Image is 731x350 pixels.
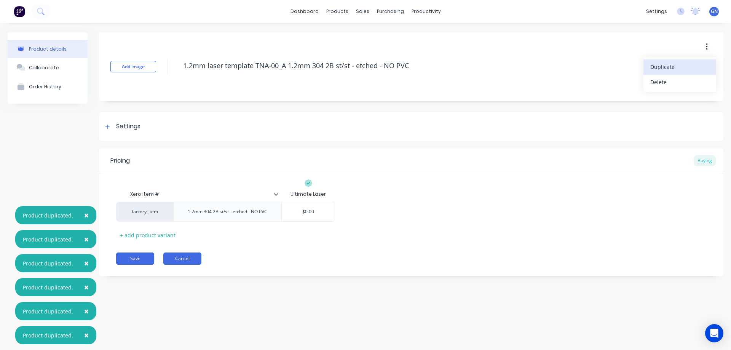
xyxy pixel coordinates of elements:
[163,253,201,265] button: Cancel
[116,187,173,202] div: Xero Item #
[29,65,59,70] div: Collaborate
[84,210,89,221] span: ×
[642,6,671,17] div: settings
[705,324,723,342] div: Open Intercom Messenger
[694,155,716,166] div: Buying
[84,282,89,292] span: ×
[116,253,154,265] button: Save
[373,6,408,17] div: purchasing
[124,208,166,215] div: factory_item
[287,6,322,17] a: dashboard
[116,229,179,241] div: + add product variant
[116,202,335,222] div: factory_item1.2mm 304 2B st/st - etched - NO PVC$0.00
[23,283,73,291] div: Product duplicated.
[282,202,335,221] div: $0.00
[352,6,373,17] div: sales
[116,122,140,131] div: Settings
[23,259,73,267] div: Product duplicated.
[182,207,273,217] div: 1.2mm 304 2B st/st - etched - NO PVC
[29,84,61,89] div: Order History
[23,211,73,219] div: Product duplicated.
[650,77,709,88] div: Delete
[322,6,352,17] div: products
[14,6,25,17] img: Factory
[110,61,156,72] button: Add image
[650,63,707,71] span: Duplicate
[77,302,96,320] button: Close
[408,6,445,17] div: productivity
[8,58,88,77] button: Collaborate
[77,278,96,296] button: Close
[179,57,661,75] textarea: 1.2mm laser template TNA-00_A 1.2mm 304 2B st/st - etched - NO PVC
[711,8,718,15] span: GN
[23,331,73,339] div: Product duplicated.
[8,40,88,58] button: Product details
[23,307,73,315] div: Product duplicated.
[77,206,96,224] button: Close
[77,230,96,248] button: Close
[77,326,96,344] button: Close
[29,46,67,52] div: Product details
[84,258,89,268] span: ×
[84,306,89,316] span: ×
[8,77,88,96] button: Order History
[84,234,89,245] span: ×
[84,330,89,340] span: ×
[77,254,96,272] button: Close
[110,156,130,165] div: Pricing
[290,191,326,198] div: Ultimate Laser
[23,235,73,243] div: Product duplicated.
